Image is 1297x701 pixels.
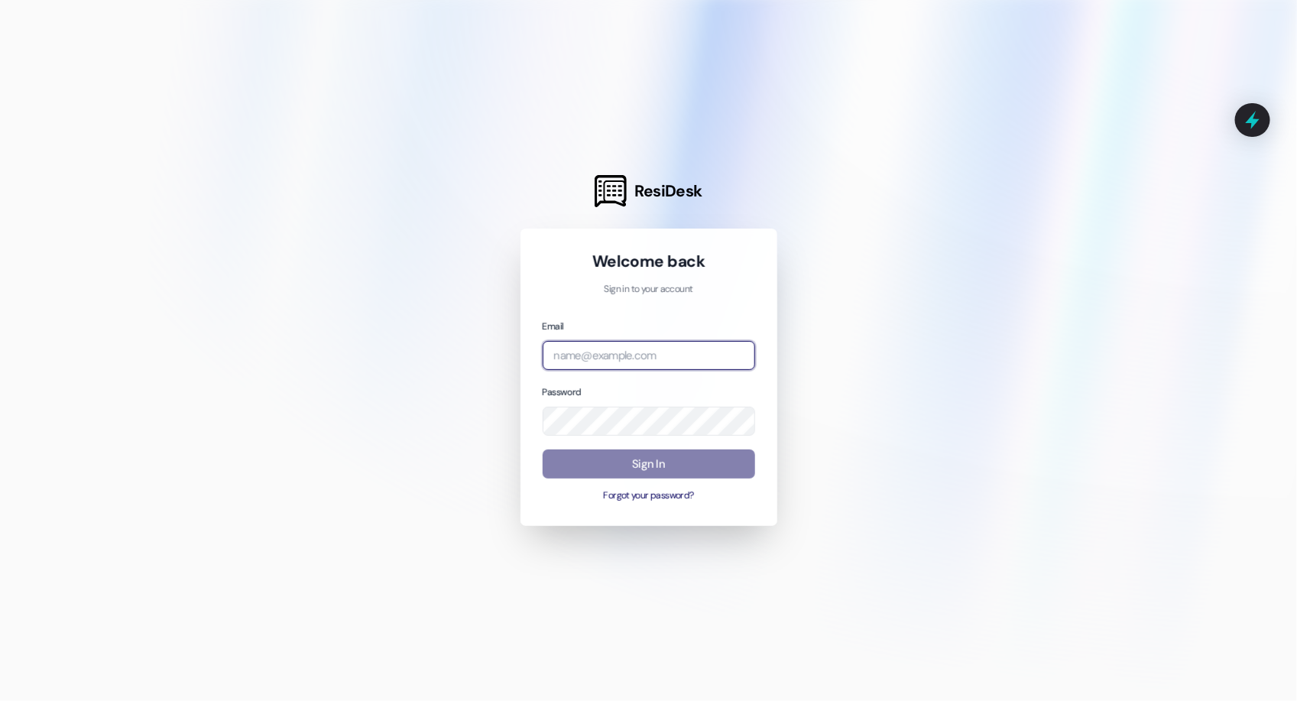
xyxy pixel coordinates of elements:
h1: Welcome back [543,251,755,272]
label: Email [543,320,564,333]
img: ResiDesk Logo [595,175,627,207]
span: ResiDesk [634,180,702,202]
button: Forgot your password? [543,489,755,503]
p: Sign in to your account [543,283,755,297]
button: Sign In [543,449,755,479]
label: Password [543,386,582,398]
input: name@example.com [543,341,755,371]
